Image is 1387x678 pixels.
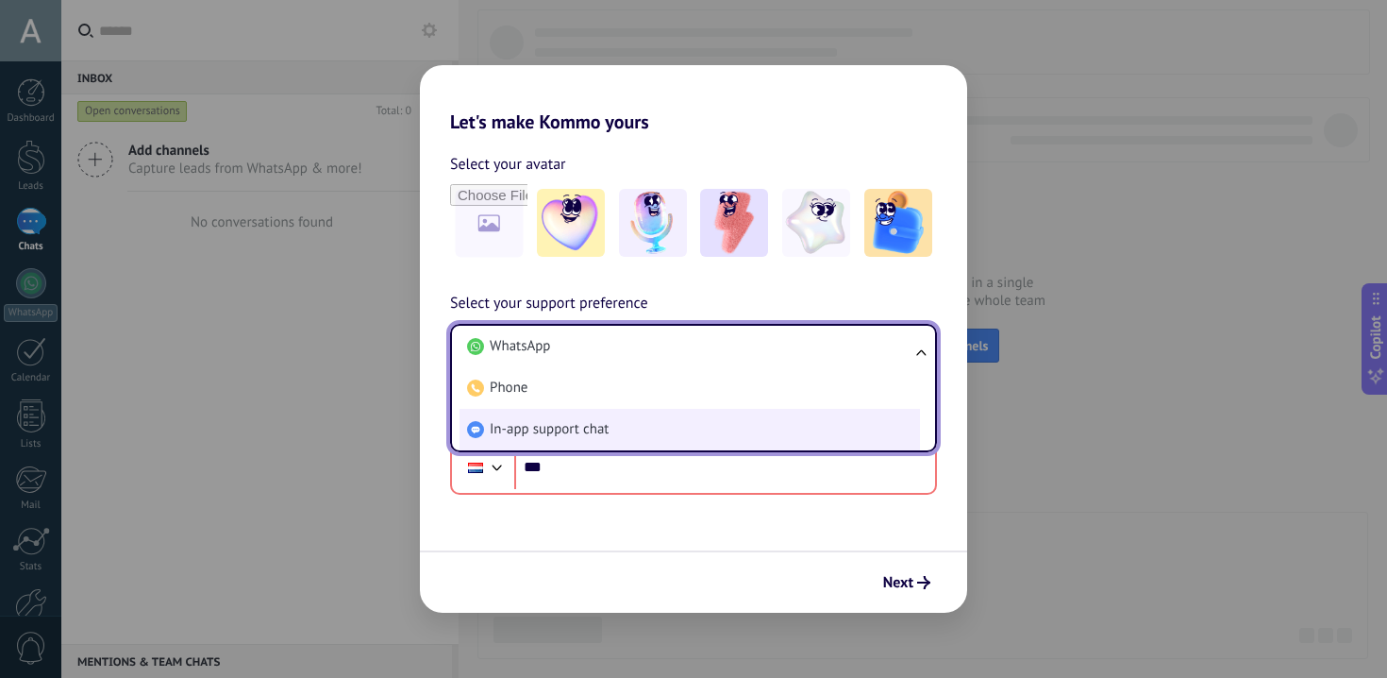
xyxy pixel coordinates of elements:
img: -3.jpeg [700,189,768,257]
span: Next [883,576,913,589]
button: Next [875,567,939,599]
span: Phone [490,379,527,398]
img: -2.jpeg [619,189,687,257]
span: Select your support preference [450,292,648,316]
span: Select your avatar [450,152,566,177]
img: -5.jpeg [864,189,932,257]
span: In-app support chat [490,420,609,439]
div: Netherlands: + 31 [458,448,493,487]
img: -4.jpeg [782,189,850,257]
span: WhatsApp [490,337,550,356]
img: -1.jpeg [537,189,605,257]
h2: Let's make Kommo yours [420,65,967,133]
